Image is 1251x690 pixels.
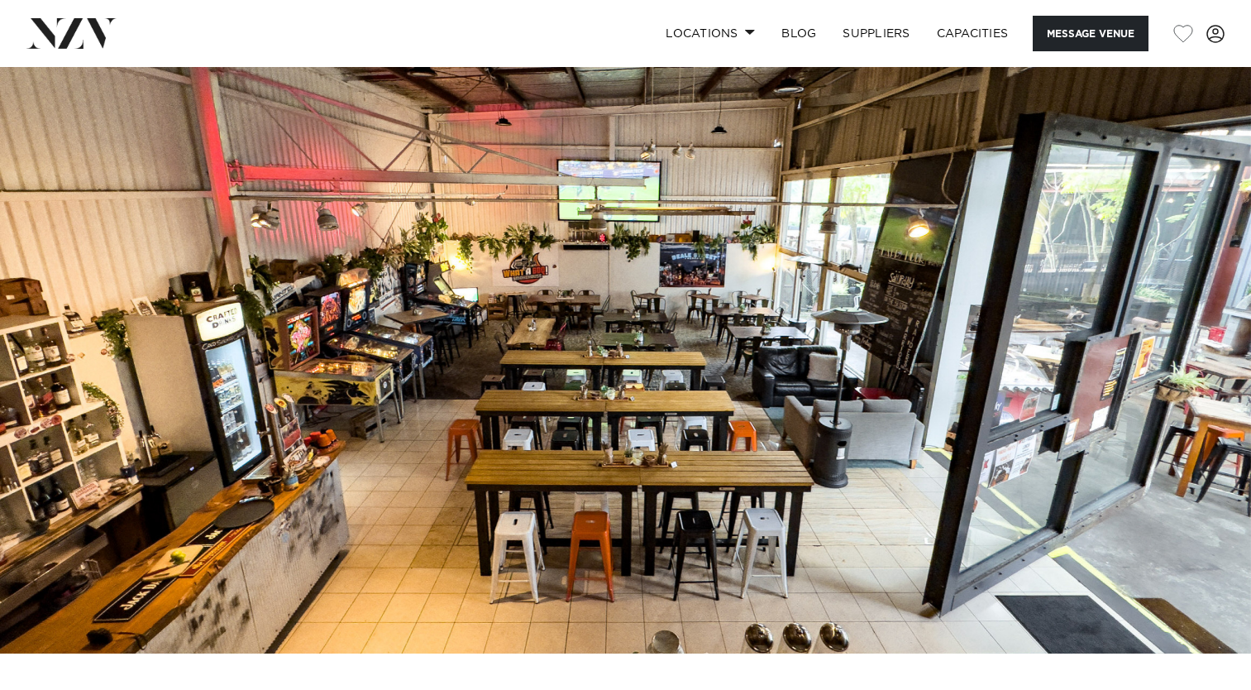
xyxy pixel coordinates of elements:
button: Message Venue [1033,16,1148,51]
a: BLOG [768,16,829,51]
img: nzv-logo.png [26,18,117,48]
a: SUPPLIERS [829,16,923,51]
a: Locations [652,16,768,51]
a: Capacities [924,16,1022,51]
